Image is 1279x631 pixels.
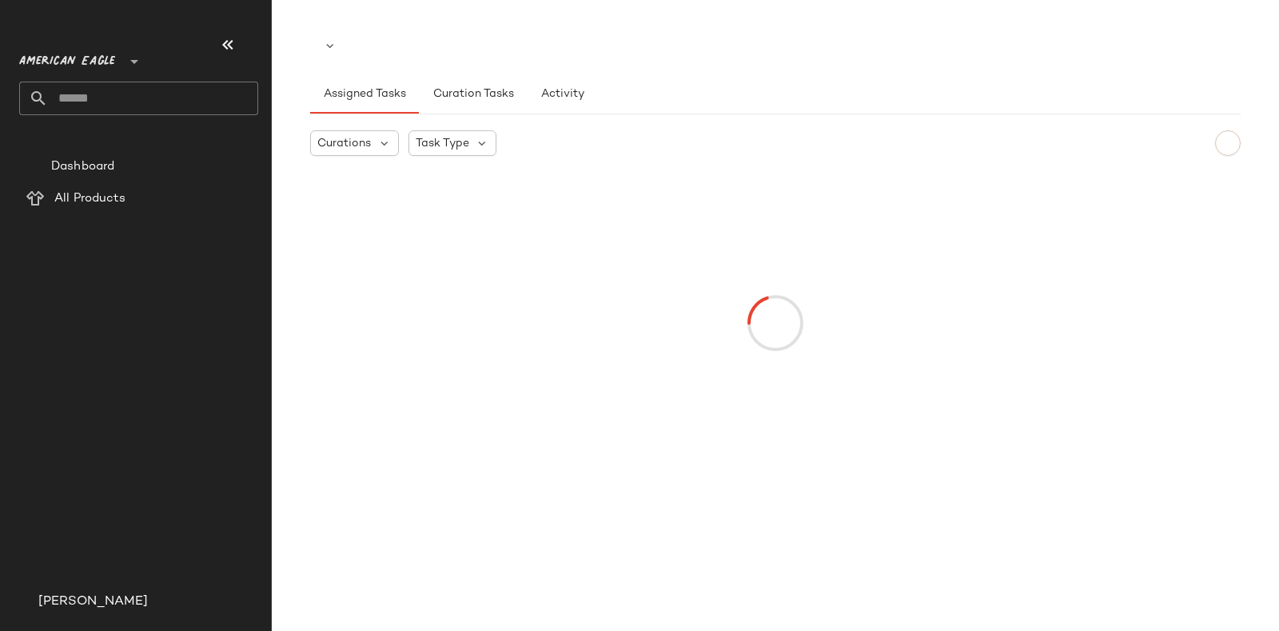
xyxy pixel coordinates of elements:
span: All Products [54,190,126,208]
span: American Eagle [19,43,115,72]
span: Activity [540,88,584,101]
span: Task Type [416,135,469,152]
span: Assigned Tasks [323,88,406,101]
span: Curation Tasks [432,88,513,101]
span: [PERSON_NAME] [38,593,148,612]
span: Dashboard [51,158,114,176]
span: Curations [317,135,371,152]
